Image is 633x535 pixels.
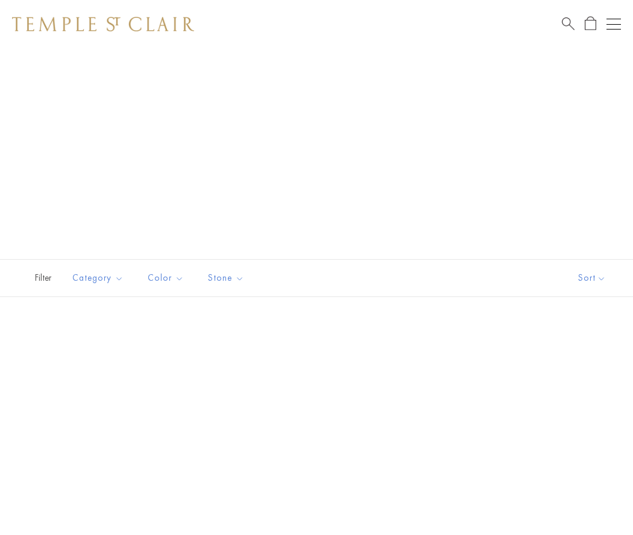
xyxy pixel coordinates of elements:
[606,17,621,31] button: Open navigation
[66,271,133,286] span: Category
[585,16,596,31] a: Open Shopping Bag
[12,17,194,31] img: Temple St. Clair
[199,264,253,292] button: Stone
[562,16,575,31] a: Search
[142,271,193,286] span: Color
[139,264,193,292] button: Color
[202,271,253,286] span: Stone
[551,260,633,296] button: Show sort by
[63,264,133,292] button: Category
